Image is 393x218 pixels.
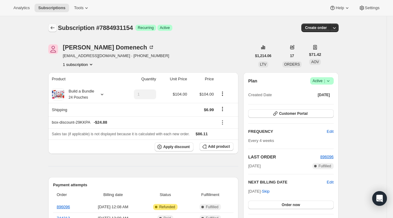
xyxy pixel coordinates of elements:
[94,119,107,125] span: - $24.88
[52,119,214,125] div: box-discount-29KKPA
[248,78,257,84] h2: Plan
[70,4,93,12] button: Tools
[38,5,65,10] span: Subscriptions
[248,201,333,209] button: Order now
[35,4,69,12] button: Subscriptions
[248,109,333,118] button: Customer Portal
[10,4,33,12] button: Analytics
[286,52,298,60] button: 17
[248,129,327,135] h2: FREQUENCY
[200,92,214,96] span: $104.00
[159,205,175,209] span: Refunded
[309,52,321,58] span: $71.42
[218,90,227,97] button: Product actions
[262,188,270,194] span: Skip
[314,91,334,99] button: [DATE]
[48,44,58,54] span: Joann Domenech
[206,205,218,209] span: Fulfilled
[279,111,307,116] span: Customer Portal
[173,92,187,96] span: $104.00
[290,53,294,58] span: 17
[53,188,85,202] th: Order
[48,103,119,116] th: Shipping
[248,154,320,160] h2: LAST ORDER
[160,25,170,30] span: Active
[53,182,234,188] h2: Payment attempts
[158,72,189,86] th: Unit Price
[327,179,333,185] button: Edit
[305,25,327,30] span: Create order
[248,138,274,143] span: Every 4 weeks
[260,62,266,67] span: LTV
[191,192,230,198] span: Fulfillment
[365,5,380,10] span: Settings
[74,5,83,10] span: Tools
[218,106,227,112] button: Shipping actions
[313,78,331,84] span: Active
[163,144,190,149] span: Apply discount
[196,132,208,136] span: $86.11
[63,53,169,59] span: [EMAIL_ADDRESS][DOMAIN_NAME] · [PHONE_NUMBER]
[63,44,155,50] div: [PERSON_NAME] Domenech
[320,154,333,159] a: 896096
[248,179,327,185] h2: NEXT BILLING DATE
[138,25,154,30] span: Recurring
[48,72,119,86] th: Product
[189,72,216,86] th: Price
[258,187,273,196] button: Skip
[355,4,383,12] button: Settings
[372,191,387,206] div: Open Intercom Messenger
[200,142,233,151] button: Add product
[119,72,158,86] th: Quantity
[155,142,193,151] button: Apply discount
[301,24,330,32] button: Create order
[57,205,70,209] a: 896096
[48,24,57,32] button: Subscriptions
[248,189,270,194] span: [DATE] ·
[208,144,230,149] span: Add product
[144,192,187,198] span: Status
[248,163,261,169] span: [DATE]
[58,24,133,31] span: Subscription #7884931154
[252,52,275,60] button: $1,214.06
[318,164,331,169] span: Fulfilled
[204,107,214,112] span: $6.99
[255,53,271,58] span: $1,214.06
[327,129,333,135] span: Edit
[324,78,325,83] span: |
[323,127,337,136] button: Edit
[63,61,94,67] button: Product actions
[13,5,30,10] span: Analytics
[86,204,140,210] span: [DATE] · 12:08 AM
[336,5,344,10] span: Help
[282,202,300,207] span: Order now
[86,192,140,198] span: Billing date
[311,60,319,64] span: AOV
[69,95,88,100] small: 24 Pouches
[64,88,94,100] div: Build a Bundle
[284,62,300,67] span: ORDERS
[326,4,354,12] button: Help
[52,132,190,136] span: Sales tax (if applicable) is not displayed because it is calculated with each new order.
[320,154,333,160] button: 896096
[318,93,330,97] span: [DATE]
[248,92,272,98] span: Created Date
